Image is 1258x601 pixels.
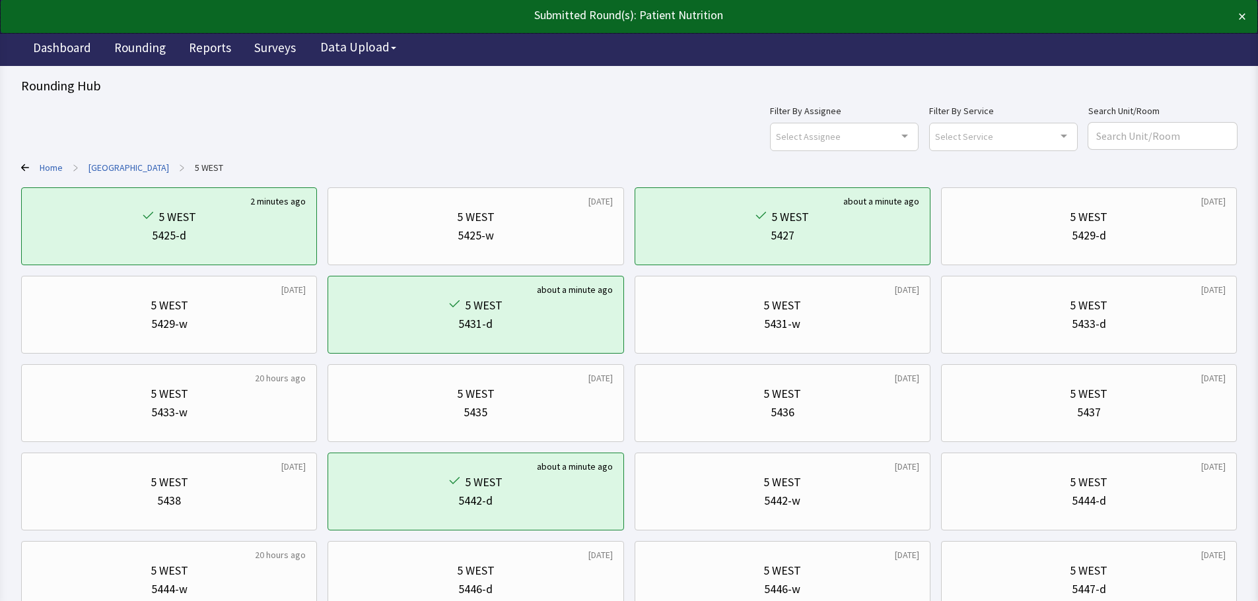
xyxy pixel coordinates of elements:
div: 20 hours ago [255,371,306,385]
div: 5 WEST [151,473,188,491]
div: 5442-w [764,491,800,510]
div: 5 WEST [457,208,495,226]
div: Submitted Round(s): Patient Nutrition [12,6,1123,24]
a: Home [40,161,63,174]
div: about a minute ago [843,195,919,208]
button: × [1238,6,1246,27]
div: 5433-w [151,403,188,422]
div: 5431-d [458,315,493,333]
div: 5 WEST [1070,473,1107,491]
div: 5 WEST [771,208,809,226]
div: 5435 [464,403,487,422]
div: 5446-w [764,580,800,598]
div: 5 WEST [763,561,801,580]
div: 5429-d [1072,226,1106,245]
div: [DATE] [895,460,919,473]
div: 5 WEST [465,296,503,315]
div: 5444-w [151,580,188,598]
div: 5 WEST [457,561,495,580]
div: 5442-d [458,491,493,510]
div: about a minute ago [537,283,613,296]
div: 5 WEST [151,296,188,315]
a: 5 WEST [195,161,223,174]
div: [DATE] [588,195,613,208]
div: 5446-d [458,580,493,598]
div: 5444-d [1072,491,1106,510]
div: 5436 [771,403,794,422]
div: Rounding Hub [21,77,1237,95]
div: [DATE] [1201,195,1226,208]
div: [DATE] [895,371,919,385]
input: Search Unit/Room [1088,123,1237,149]
div: 5427 [771,226,794,245]
div: 5 WEST [763,385,801,403]
div: 5 WEST [1070,296,1107,315]
div: 5 WEST [1070,561,1107,580]
div: 5447-d [1072,580,1106,598]
div: [DATE] [895,283,919,296]
span: > [180,154,184,181]
div: 5429-w [151,315,188,333]
a: Reports [179,33,241,66]
div: about a minute ago [537,460,613,473]
div: [DATE] [588,548,613,561]
div: 5425-d [152,226,186,245]
a: Dashboard [23,33,101,66]
div: 2 minutes ago [250,195,306,208]
div: [DATE] [1201,460,1226,473]
span: Select Assignee [776,129,841,144]
div: 5 WEST [151,385,188,403]
div: 5 WEST [158,208,196,226]
div: [DATE] [281,283,306,296]
div: [DATE] [895,548,919,561]
div: [DATE] [281,460,306,473]
div: [DATE] [1201,283,1226,296]
div: 5431-w [764,315,800,333]
button: Data Upload [312,35,404,59]
div: 5433-d [1072,315,1106,333]
div: 20 hours ago [255,548,306,561]
div: [DATE] [1201,548,1226,561]
div: 5 WEST [1070,385,1107,403]
label: Filter By Service [929,103,1078,119]
div: [DATE] [588,371,613,385]
div: 5 WEST [763,473,801,491]
div: 5 WEST [465,473,503,491]
label: Filter By Assignee [770,103,919,119]
span: > [73,154,78,181]
label: Search Unit/Room [1088,103,1237,119]
span: Select Service [935,129,993,144]
div: 5 WEST [151,561,188,580]
div: 5 WEST [457,385,495,403]
div: 5438 [157,491,181,510]
div: 5437 [1077,403,1101,422]
a: Surveys [244,33,306,66]
div: [DATE] [1201,371,1226,385]
a: University Hospital [88,161,169,174]
div: 5 WEST [763,296,801,315]
div: 5 WEST [1070,208,1107,226]
a: Rounding [104,33,176,66]
div: 5425-w [458,226,494,245]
